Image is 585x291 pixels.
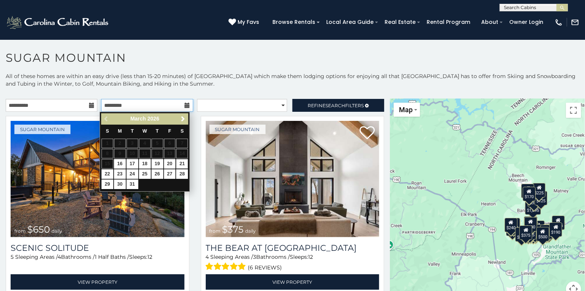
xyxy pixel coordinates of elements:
[127,180,138,189] a: 31
[308,103,364,108] span: Refine Filters
[130,116,146,122] span: March
[11,121,185,237] a: Scenic Solitude from $650 daily
[102,169,113,179] a: 22
[549,222,562,237] div: $190
[152,159,163,169] a: 19
[142,128,147,134] span: Wednesday
[11,243,185,253] a: Scenic Solitude
[540,225,553,239] div: $195
[253,253,257,260] span: 3
[206,243,380,253] h3: The Bear At Sugar Mountain
[228,18,261,27] a: My Favs
[399,106,413,114] span: Map
[127,159,138,169] a: 17
[139,159,151,169] a: 18
[519,225,532,240] div: $375
[477,16,502,28] a: About
[181,128,184,134] span: Saturday
[206,243,380,253] a: The Bear At [GEOGRAPHIC_DATA]
[248,263,282,272] span: (6 reviews)
[504,218,517,232] div: $240
[515,227,528,242] div: $650
[552,216,565,230] div: $155
[524,216,537,231] div: $265
[238,18,259,26] span: My Favs
[11,274,185,290] a: View Property
[11,121,185,237] img: Scenic Solitude
[176,159,188,169] a: 21
[206,253,209,260] span: 4
[178,114,188,124] a: Next
[14,125,70,134] a: Sugar Mountain
[114,180,126,189] a: 30
[147,253,152,260] span: 12
[139,169,151,179] a: 25
[524,216,537,231] div: $190
[523,187,536,201] div: $170
[52,228,62,234] span: daily
[164,159,176,169] a: 20
[360,125,375,141] a: Add to favorites
[533,183,546,197] div: $225
[206,121,380,237] img: The Bear At Sugar Mountain
[246,228,256,234] span: daily
[176,169,188,179] a: 28
[555,18,563,27] img: phone-regular-white.png
[222,224,244,235] span: $375
[308,253,313,260] span: 12
[537,227,549,241] div: $500
[131,128,134,134] span: Tuesday
[292,99,384,112] a: RefineSearchFilters
[210,228,221,234] span: from
[147,116,159,122] span: 2026
[206,121,380,237] a: The Bear At Sugar Mountain from $375 daily
[206,253,380,272] div: Sleeping Areas / Bathrooms / Sleeps:
[180,116,186,122] span: Next
[14,228,26,234] span: from
[210,125,266,134] a: Sugar Mountain
[206,274,380,290] a: View Property
[114,159,126,169] a: 16
[524,217,537,232] div: $300
[505,16,547,28] a: Owner Login
[114,169,126,179] a: 23
[168,128,171,134] span: Friday
[525,200,541,215] div: $1,095
[535,191,547,205] div: $125
[106,128,109,134] span: Sunday
[118,128,122,134] span: Monday
[102,180,113,189] a: 29
[322,16,377,28] a: Local Area Guide
[164,169,176,179] a: 27
[532,221,544,235] div: $200
[326,103,346,108] span: Search
[269,16,319,28] a: Browse Rentals
[95,253,129,260] span: 1 Half Baths /
[27,224,50,235] span: $650
[571,18,579,27] img: mail-regular-white.png
[394,103,420,117] button: Change map style
[152,169,163,179] a: 26
[156,128,159,134] span: Thursday
[521,184,534,198] div: $240
[566,103,581,118] button: Toggle fullscreen view
[6,15,111,30] img: White-1-2.png
[423,16,474,28] a: Rental Program
[127,169,138,179] a: 24
[11,253,185,272] div: Sleeping Areas / Bathrooms / Sleeps:
[11,253,14,260] span: 5
[381,16,419,28] a: Real Estate
[58,253,61,260] span: 4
